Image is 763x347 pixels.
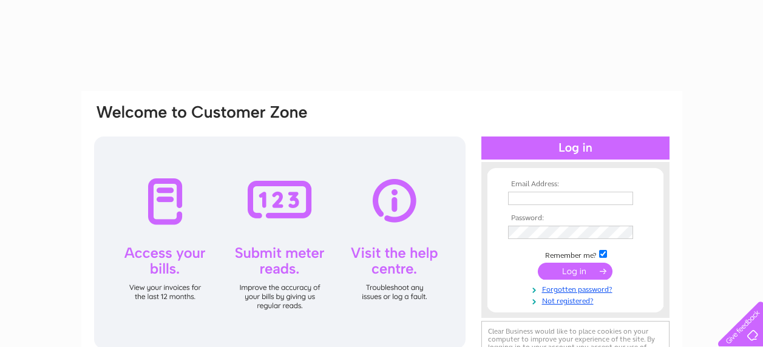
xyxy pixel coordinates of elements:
a: Not registered? [508,294,646,306]
th: Password: [505,214,646,223]
a: Forgotten password? [508,283,646,294]
td: Remember me? [505,248,646,260]
th: Email Address: [505,180,646,189]
input: Submit [538,263,612,280]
